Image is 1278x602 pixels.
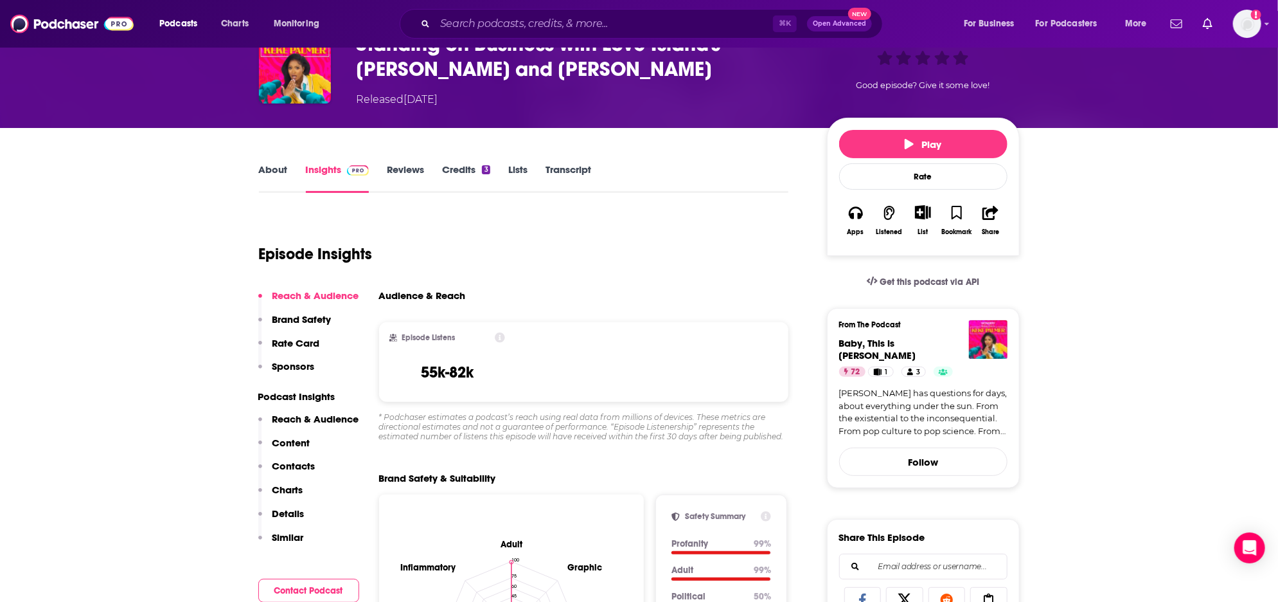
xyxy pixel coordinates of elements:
text: Inflammatory [400,562,456,573]
button: Rate Card [258,337,320,361]
p: Content [272,437,310,449]
p: Contacts [272,460,315,472]
button: Contacts [258,460,315,484]
span: Good episode? Give it some love! [856,80,990,90]
a: Get this podcast via API [856,266,990,298]
div: Share [982,228,999,236]
p: Similar [272,531,304,543]
p: Reach & Audience [272,413,359,425]
p: 50 % [754,591,771,602]
h2: Safety Summary [685,511,756,522]
h1: Episode Insights [259,244,373,264]
div: Show More ButtonList [906,197,939,244]
a: Baby, This is Keke Palmer [839,337,916,361]
button: Open AdvancedNew [807,16,872,32]
a: Transcript [546,163,591,193]
div: Search followers [839,554,1007,579]
span: ⌘ K [773,15,797,32]
span: Get this podcast via API [880,277,979,287]
p: Brand Safety [272,313,332,325]
img: Standing on Business with Love Island's Chelley and Olandria [259,32,331,104]
p: Adult [671,565,743,576]
button: Apps [839,197,873,244]
img: Baby, This is Keke Palmer [969,320,1007,359]
span: 3 [916,366,920,379]
a: Reviews [387,163,424,193]
p: Rate Card [272,337,320,349]
span: Baby, This is [PERSON_NAME] [839,337,916,361]
h3: Standing on Business with Love Island's Chelley and Olandria [357,32,806,82]
img: User Profile [1233,10,1261,38]
h3: Share This Episode [839,531,925,543]
a: InsightsPodchaser Pro [306,163,369,193]
svg: Add a profile image [1251,10,1261,20]
span: Monitoring [274,15,319,33]
button: Sponsors [258,360,315,384]
button: Listened [873,197,906,244]
a: Lists [508,163,528,193]
a: 1 [868,367,893,377]
button: open menu [1027,14,1116,34]
span: Play [905,138,941,150]
h3: Audience & Reach [379,289,466,302]
a: 72 [839,367,865,377]
div: Released [DATE] [357,92,438,107]
span: For Podcasters [1036,15,1097,33]
h3: 55k-82k [421,363,474,382]
span: For Business [964,15,1015,33]
text: Graphic [567,562,602,573]
button: Bookmark [940,197,973,244]
button: Show More Button [910,205,936,219]
tspan: 45 [511,593,517,599]
p: Political [671,591,743,602]
button: open menu [265,14,336,34]
span: Podcasts [159,15,197,33]
img: Podchaser Pro [347,165,369,176]
button: open menu [955,14,1031,34]
button: Similar [258,531,304,555]
button: Show profile menu [1233,10,1261,38]
p: Podcast Insights [258,390,359,403]
a: Show notifications dropdown [1166,13,1187,35]
span: More [1125,15,1147,33]
a: About [259,163,288,193]
button: Reach & Audience [258,289,359,313]
span: 1 [885,366,888,379]
div: Apps [848,228,864,236]
div: Bookmark [941,228,972,236]
tspan: 100 [511,557,519,563]
p: Details [272,507,305,520]
div: Rate [839,163,1007,190]
a: Credits3 [442,163,490,193]
div: List [918,228,928,236]
tspan: 75 [511,573,517,579]
a: 3 [901,367,926,377]
input: Email address or username... [850,554,997,579]
button: Follow [839,448,1007,476]
button: Play [839,130,1007,158]
div: 3 [482,165,490,174]
div: Listened [876,228,903,236]
h3: From The Podcast [839,320,997,329]
div: Open Intercom Messenger [1234,533,1265,563]
p: Profanity [671,538,743,549]
span: Logged in as rowan.sullivan [1233,10,1261,38]
h2: Episode Listens [402,333,456,342]
input: Search podcasts, credits, & more... [435,14,773,34]
img: Podchaser - Follow, Share and Rate Podcasts [10,12,134,36]
p: Sponsors [272,360,315,372]
button: Content [258,437,310,461]
a: [PERSON_NAME] has questions for days, about everything under the sun. From the existential to the... [839,387,1007,437]
h2: Brand Safety & Suitability [379,472,496,484]
span: 72 [851,366,860,379]
span: New [848,8,871,20]
button: Brand Safety [258,313,332,337]
div: Search podcasts, credits, & more... [412,9,895,39]
div: * Podchaser estimates a podcast’s reach using real data from millions of devices. These metrics a... [379,412,789,441]
p: 99 % [754,565,771,576]
button: open menu [150,14,214,34]
p: Reach & Audience [272,289,359,302]
span: Open Advanced [813,21,866,27]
